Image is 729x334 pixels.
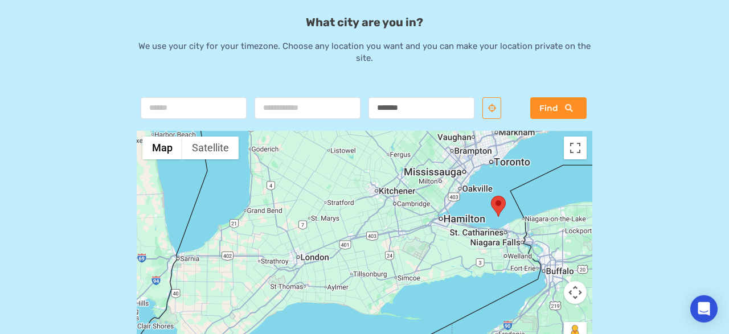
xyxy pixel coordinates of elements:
button: Map camera controls [564,281,587,304]
p: What city are you in? [137,15,592,29]
button: Show satellite imagery [182,137,239,159]
button: Toggle fullscreen view [564,137,587,159]
div: Open Intercom Messenger [690,295,718,323]
button: Find [530,97,586,119]
p: We use your city for your timezone. Choose any location you want and you can make your location p... [137,40,592,65]
span: Find [539,103,558,113]
button: Show street map [142,137,182,159]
